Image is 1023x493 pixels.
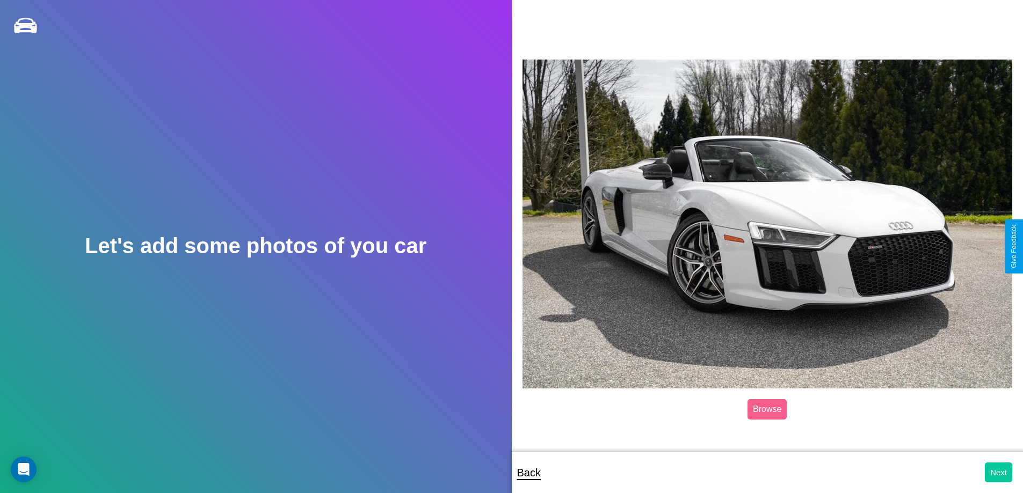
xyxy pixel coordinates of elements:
[985,462,1012,482] button: Next
[517,463,541,482] p: Back
[1010,225,1018,268] div: Give Feedback
[523,60,1013,388] img: posted
[748,399,787,420] label: Browse
[85,234,426,258] h2: Let's add some photos of you car
[11,457,37,482] div: Open Intercom Messenger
